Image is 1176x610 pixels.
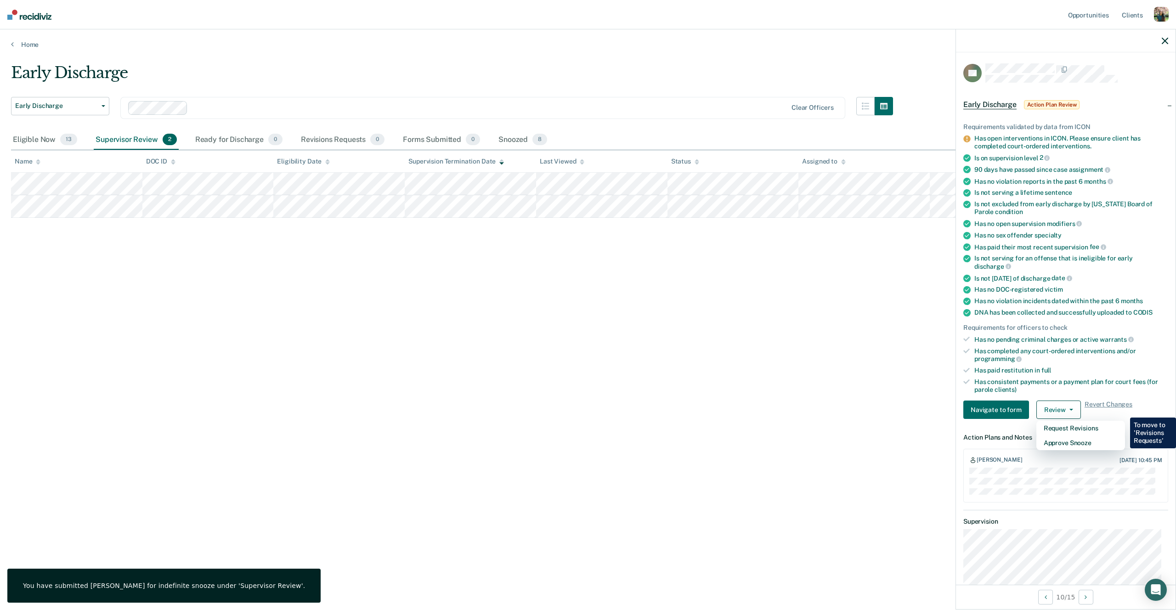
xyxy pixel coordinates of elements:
[1079,590,1093,604] button: Next Opportunity
[963,401,1033,419] a: Navigate to form link
[963,518,1168,525] dt: Supervision
[268,134,283,146] span: 0
[408,158,504,165] div: Supervision Termination Date
[974,189,1168,197] div: Is not serving a lifetime
[299,130,386,150] div: Revisions Requests
[974,378,1168,394] div: Has consistent payments or a payment plan for court fees (for parole
[23,582,305,590] div: You have submitted [PERSON_NAME] for indefinite snooze under 'Supervisor Review'.
[15,158,40,165] div: Name
[1045,189,1072,196] span: sentence
[792,104,834,112] div: Clear officers
[963,434,1168,441] dt: Action Plans and Notes
[977,457,1022,464] div: [PERSON_NAME]
[963,401,1029,419] button: Navigate to form
[1036,421,1125,435] button: Request Revisions
[1045,286,1063,293] span: victim
[277,158,330,165] div: Eligibility Date
[1035,232,1062,239] span: specialty
[974,274,1168,282] div: Is not [DATE] of discharge
[974,220,1168,228] div: Has no open supervision
[1119,457,1162,463] div: [DATE] 10:45 PM
[963,100,1017,109] span: Early Discharge
[1069,166,1110,173] span: assignment
[1145,579,1167,601] div: Open Intercom Messenger
[956,585,1176,609] div: 10 / 15
[1084,178,1113,185] span: months
[1036,435,1125,450] button: Approve Snooze
[974,135,1168,150] div: Has open interventions in ICON. Please ensure client has completed court-ordered interventions.
[671,158,699,165] div: Status
[7,10,51,20] img: Recidiviz
[956,90,1176,119] div: Early DischargeAction Plan Review
[974,297,1168,305] div: Has no violation incidents dated within the past 6
[974,177,1168,186] div: Has no violation reports in the past 6
[995,208,1023,215] span: condition
[466,134,480,146] span: 0
[974,355,1022,362] span: programming
[193,130,284,150] div: Ready for Discharge
[974,263,1011,270] span: discharge
[497,130,549,150] div: Snoozed
[995,386,1017,393] span: clients)
[974,243,1168,251] div: Has paid their most recent supervision
[1041,367,1051,374] span: full
[370,134,384,146] span: 0
[94,130,179,150] div: Supervisor Review
[1038,590,1053,604] button: Previous Opportunity
[1024,100,1080,109] span: Action Plan Review
[963,123,1168,131] div: Requirements validated by data from ICON
[974,309,1168,316] div: DNA has been collected and successfully uploaded to
[974,254,1168,270] div: Is not serving for an offense that is ineligible for early
[974,232,1168,239] div: Has no sex offender
[1047,220,1082,227] span: modifiers
[1100,336,1134,343] span: warrants
[1085,401,1132,419] span: Revert Changes
[11,130,79,150] div: Eligible Now
[974,200,1168,216] div: Is not excluded from early discharge by [US_STATE] Board of Parole
[11,40,1165,49] a: Home
[1052,274,1072,282] span: date
[540,158,584,165] div: Last Viewed
[974,335,1168,344] div: Has no pending criminal charges or active
[146,158,175,165] div: DOC ID
[802,158,845,165] div: Assigned to
[60,134,77,146] span: 13
[1090,243,1106,250] span: fee
[532,134,547,146] span: 8
[963,324,1168,332] div: Requirements for officers to check
[974,286,1168,294] div: Has no DOC-registered
[1133,309,1153,316] span: CODIS
[15,102,98,110] span: Early Discharge
[1036,401,1081,419] button: Review
[974,154,1168,162] div: Is on supervision level
[163,134,177,146] span: 2
[974,367,1168,374] div: Has paid restitution in
[1040,154,1050,161] span: 2
[401,130,482,150] div: Forms Submitted
[1121,297,1143,305] span: months
[974,347,1168,363] div: Has completed any court-ordered interventions and/or
[11,63,893,90] div: Early Discharge
[974,165,1168,174] div: 90 days have passed since case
